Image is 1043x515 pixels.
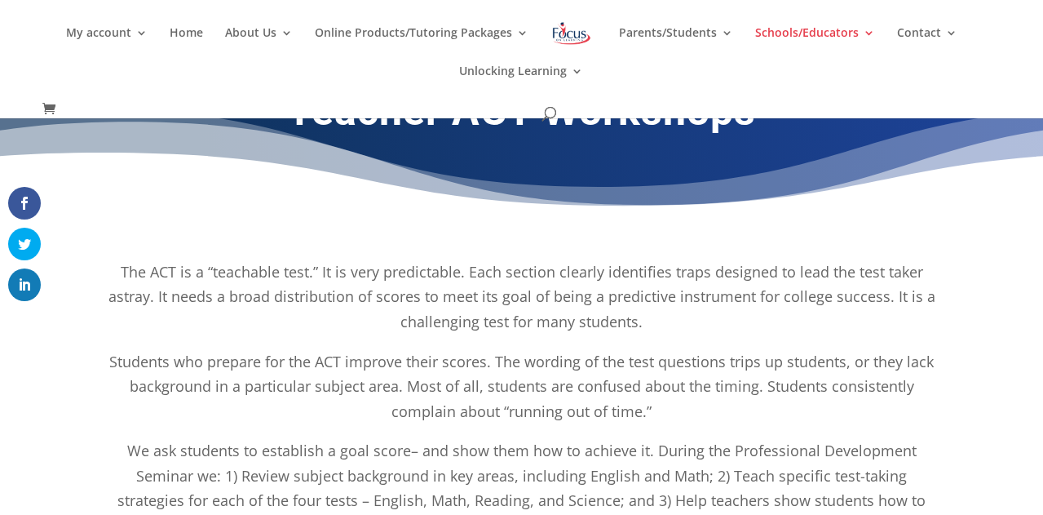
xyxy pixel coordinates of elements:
[459,65,583,104] a: Unlocking Learning
[619,27,733,65] a: Parents/Students
[225,27,293,65] a: About Us
[170,27,203,65] a: Home
[109,352,934,421] span: Students who prepare for the ACT improve their scores. The wording of the test questions trips up...
[315,27,528,65] a: Online Products/Tutoring Packages
[108,262,935,331] span: The ACT is a “teachable test.” It is very predictable. Each section clearly identifies traps desi...
[66,27,148,65] a: My account
[755,27,875,65] a: Schools/Educators
[550,19,593,48] img: Focus on Learning
[897,27,957,65] a: Contact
